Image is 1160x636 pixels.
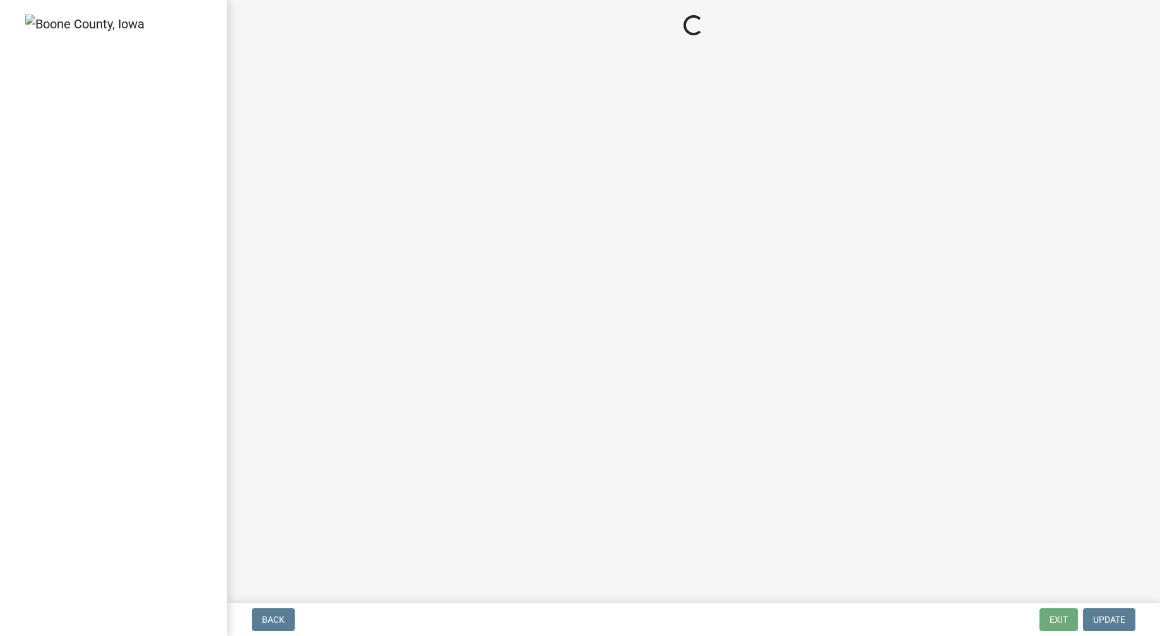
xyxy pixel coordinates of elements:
button: Exit [1039,608,1078,631]
span: Update [1093,615,1125,625]
button: Update [1083,608,1135,631]
button: Back [252,608,295,631]
span: Back [262,615,285,625]
img: Boone County, Iowa [25,15,145,33]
